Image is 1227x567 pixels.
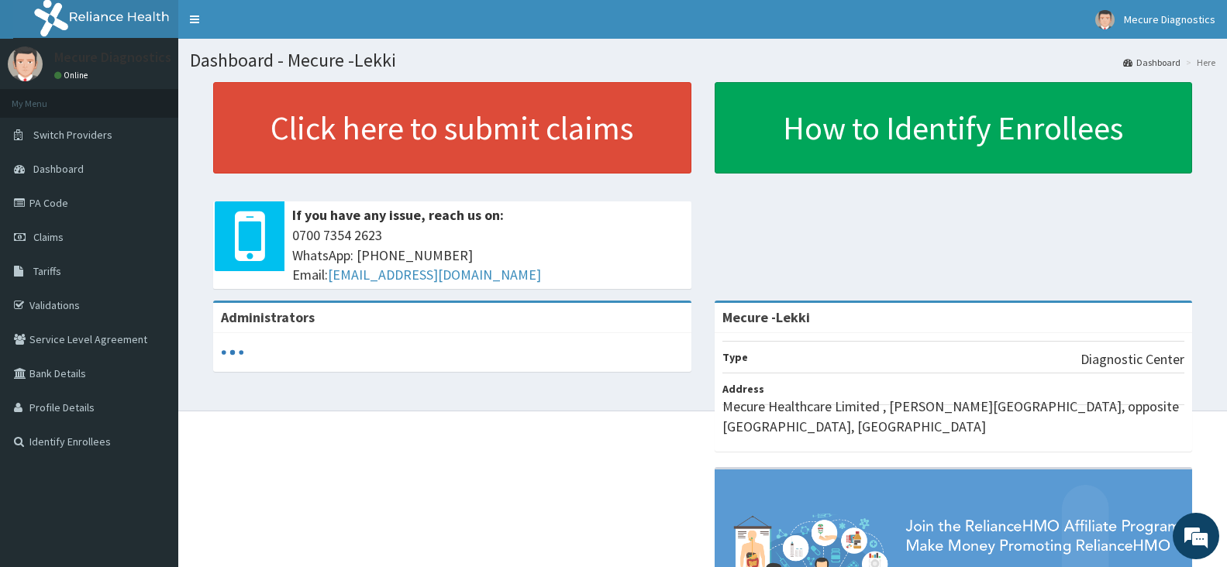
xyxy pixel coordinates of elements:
[8,46,43,81] img: User Image
[213,82,691,174] a: Click here to submit claims
[1123,56,1180,69] a: Dashboard
[54,70,91,81] a: Online
[722,382,764,396] b: Address
[33,162,84,176] span: Dashboard
[33,230,64,244] span: Claims
[33,264,61,278] span: Tariffs
[1182,56,1215,69] li: Here
[715,82,1193,174] a: How to Identify Enrollees
[190,50,1215,70] h1: Dashboard - Mecure -Lekki
[722,350,748,364] b: Type
[328,266,541,283] a: [EMAIL_ADDRESS][DOMAIN_NAME]
[722,308,810,326] strong: Mecure -Lekki
[1124,12,1215,26] span: Mecure Diagnostics
[292,225,684,285] span: 0700 7354 2623 WhatsApp: [PHONE_NUMBER] Email:
[221,308,315,326] b: Administrators
[221,341,244,364] svg: audio-loading
[54,50,171,64] p: Mecure Diagnostics
[33,128,112,142] span: Switch Providers
[1095,10,1115,29] img: User Image
[722,397,1185,436] p: Mecure Healthcare Limited , [PERSON_NAME][GEOGRAPHIC_DATA], opposite [GEOGRAPHIC_DATA], [GEOGRAPH...
[1081,349,1184,369] p: Diagnostic Center
[292,206,504,224] b: If you have any issue, reach us on:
